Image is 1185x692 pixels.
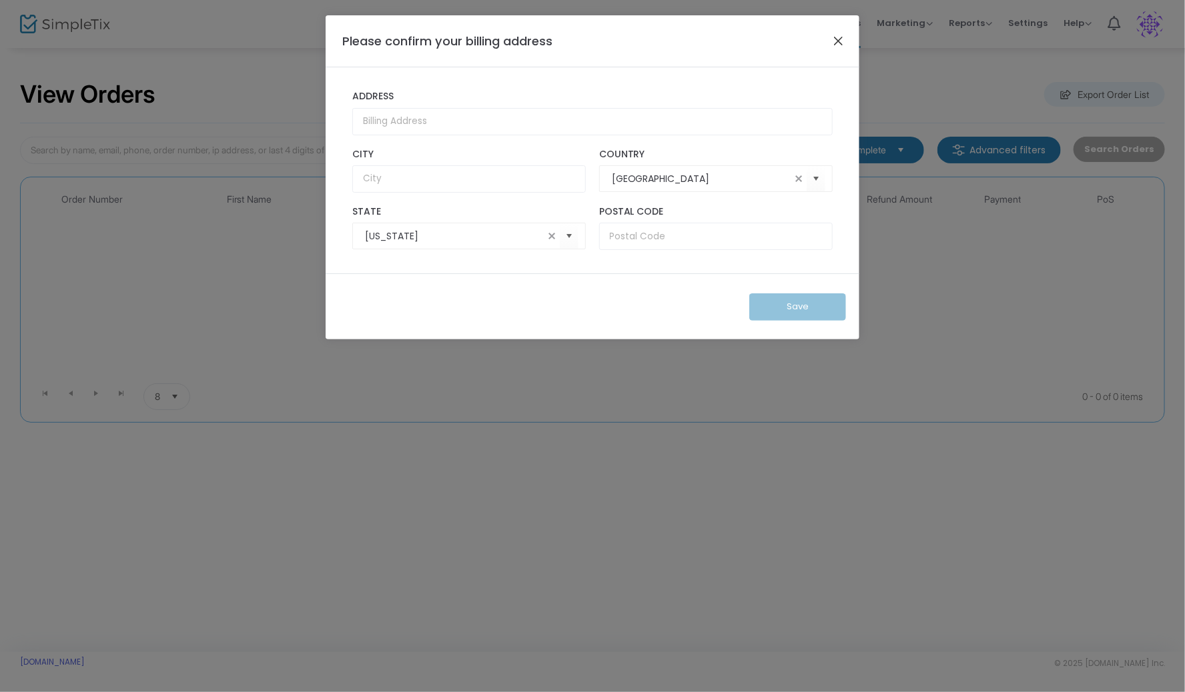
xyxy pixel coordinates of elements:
label: Address [352,91,833,103]
button: Close [830,32,847,49]
button: Select [807,165,825,193]
input: Postal Code [599,223,833,250]
button: Select [560,223,578,250]
span: clear [544,228,560,244]
label: State [352,206,586,218]
input: Select Country [612,172,791,186]
input: City [352,165,586,193]
input: Billing Address [352,108,833,135]
label: Postal Code [599,206,833,218]
h4: Please confirm your billing address [342,32,552,50]
label: City [352,149,586,161]
input: Select State [365,229,544,243]
span: clear [791,171,807,187]
label: Country [599,149,833,161]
